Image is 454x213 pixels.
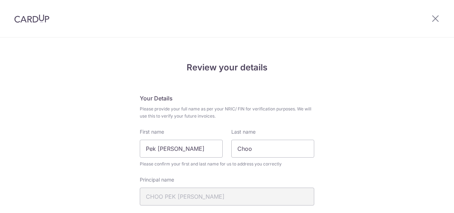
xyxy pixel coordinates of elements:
[231,140,314,158] input: Last name
[140,128,164,135] label: First name
[140,61,314,74] h4: Review your details
[14,14,49,23] img: CardUp
[140,176,174,183] label: Principal name
[140,160,314,168] span: Please confirm your first and last name for us to address you correctly
[140,140,223,158] input: First Name
[231,128,256,135] label: Last name
[140,94,314,103] h5: Your Details
[140,105,314,120] span: Please provide your full name as per your NRIC/ FIN for verification purposes. We will use this t...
